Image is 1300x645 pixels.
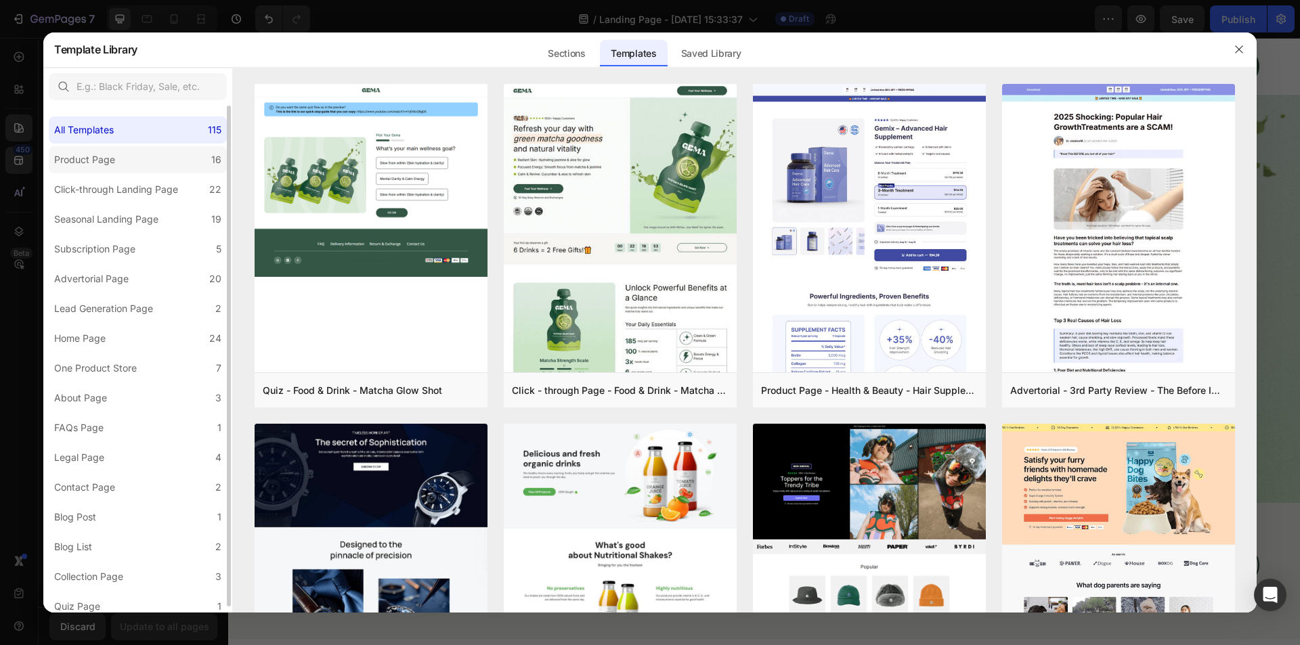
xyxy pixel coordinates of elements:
p: SEC [682,532,701,543]
div: Quiz - Food & Drink - Matcha Glow Shot [263,382,442,399]
img: gempages_432750572815254551-4b682a34-33d6-40ab-85b5-0690c07b22f6.png [85,355,119,389]
div: 1 [217,598,221,615]
div: Collection Page [54,569,123,585]
p: Calm & Revive: Cucumber & aloe to refresh skin [60,204,456,221]
div: Product Page - Health & Beauty - Hair Supplement [761,382,978,399]
div: Legal Page [54,449,104,466]
div: 22 [209,181,221,198]
p: Get Now [897,520,941,535]
p: Focused Energy: Smooth focus from matcha & [PERSON_NAME] [60,171,456,189]
div: Advertorial Page [54,271,129,287]
img: gempages_432750572815254551-61c25942-6fdd-48f2-b671-bfa8f4c72b4d.png [130,355,164,389]
div: All Templates [54,122,114,138]
div: 23 [586,512,603,532]
img: quiz-1.png [255,84,487,277]
div: Click - through Page - Food & Drink - Matcha Glow Shot [512,382,729,399]
div: About Page [54,390,107,406]
p: MIN [634,532,652,543]
p: Fuel Your Wellness [87,267,186,282]
div: 19 [211,211,221,227]
div: 3 [215,569,221,585]
div: Contact Page [54,479,115,495]
p: Days [534,532,555,543]
div: One Product Store [54,360,137,376]
img: gempages_432750572815254551-677af688-17fc-4199-b803-fb9a7d2c22e7.png [41,355,74,389]
div: 3 [215,390,221,406]
div: Saved Library [670,40,752,67]
div: FAQs Page [54,420,104,436]
div: Subscription Page [54,241,135,257]
div: Product Page [54,152,115,168]
div: 7 [216,360,221,376]
div: 00 [534,512,555,532]
div: 115 [208,122,221,138]
div: 10 [634,512,652,532]
p: Radiant Skin: Hydrating jasmine & aloe for glow [60,139,456,156]
div: Open Intercom Messenger [1254,579,1286,611]
div: 4 [215,449,221,466]
div: 2 [215,539,221,555]
div: Advertorial - 3rd Party Review - The Before Image - Hair Supplement [1010,382,1227,399]
div: Blog List [54,539,92,555]
div: 5 [216,241,221,257]
div: Click-through Landing Page [54,181,178,198]
a: Fuel Your Wellness [823,9,1031,47]
div: 51 [682,512,701,532]
h2: Template Library [54,32,137,67]
div: 24 [209,330,221,347]
p: Fuel Your Wellness [869,22,968,36]
div: 1 [217,509,221,525]
a: Get Now [823,508,1031,546]
p: Hrs [586,532,603,543]
div: 16 [211,152,221,168]
div: Home Page [54,330,106,347]
p: 10-Day Easy Returns and Exchanges [62,307,243,321]
div: 2 [215,479,221,495]
div: Blog Post [54,509,96,525]
div: Seasonal Landing Page [54,211,158,227]
div: 20 [209,271,221,287]
i: green matcha goodness [42,37,391,73]
div: Lead Generation Page [54,301,153,317]
div: Templates [600,40,667,67]
img: gempages_432750572815254551-2d0d734f-5405-4c8a-8614-38ad4ae4ff69.png [41,10,117,47]
input: E.g.: Black Friday, Sale, etc. [49,73,227,100]
div: 1 [217,420,221,436]
h2: 6 Drinks = 2 Free Gifts!🎁 [41,520,449,558]
p: Your first sip deserves a gift. [42,499,448,513]
a: Fuel Your Wellness [41,256,249,294]
div: Sections [537,40,596,67]
div: Quiz Page [54,598,100,615]
div: 2 [215,301,221,317]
